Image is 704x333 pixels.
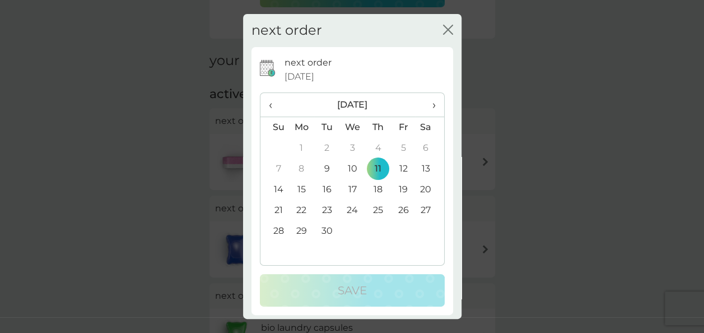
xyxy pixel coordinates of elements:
[314,117,339,138] th: Tu
[269,93,281,117] span: ‹
[260,117,289,138] th: Su
[260,274,445,307] button: Save
[289,179,315,200] td: 15
[424,93,435,117] span: ›
[416,200,444,221] td: 27
[260,159,289,179] td: 7
[285,55,332,70] p: next order
[289,93,416,117] th: [DATE]
[365,138,390,159] td: 4
[314,221,339,242] td: 30
[339,117,365,138] th: We
[338,281,367,299] p: Save
[289,117,315,138] th: Mo
[339,179,365,200] td: 17
[314,179,339,200] td: 16
[251,22,322,39] h2: next order
[339,138,365,159] td: 3
[365,117,390,138] th: Th
[391,200,416,221] td: 26
[289,200,315,221] td: 22
[339,200,365,221] td: 24
[314,159,339,179] td: 9
[289,138,315,159] td: 1
[314,200,339,221] td: 23
[260,179,289,200] td: 14
[260,200,289,221] td: 21
[260,221,289,242] td: 28
[416,179,444,200] td: 20
[416,138,444,159] td: 6
[391,138,416,159] td: 5
[391,159,416,179] td: 12
[365,179,390,200] td: 18
[416,117,444,138] th: Sa
[416,159,444,179] td: 13
[289,159,315,179] td: 8
[314,138,339,159] td: 2
[289,221,315,242] td: 29
[365,159,390,179] td: 11
[391,117,416,138] th: Fr
[391,179,416,200] td: 19
[365,200,390,221] td: 25
[285,70,314,84] span: [DATE]
[443,25,453,36] button: close
[339,159,365,179] td: 10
